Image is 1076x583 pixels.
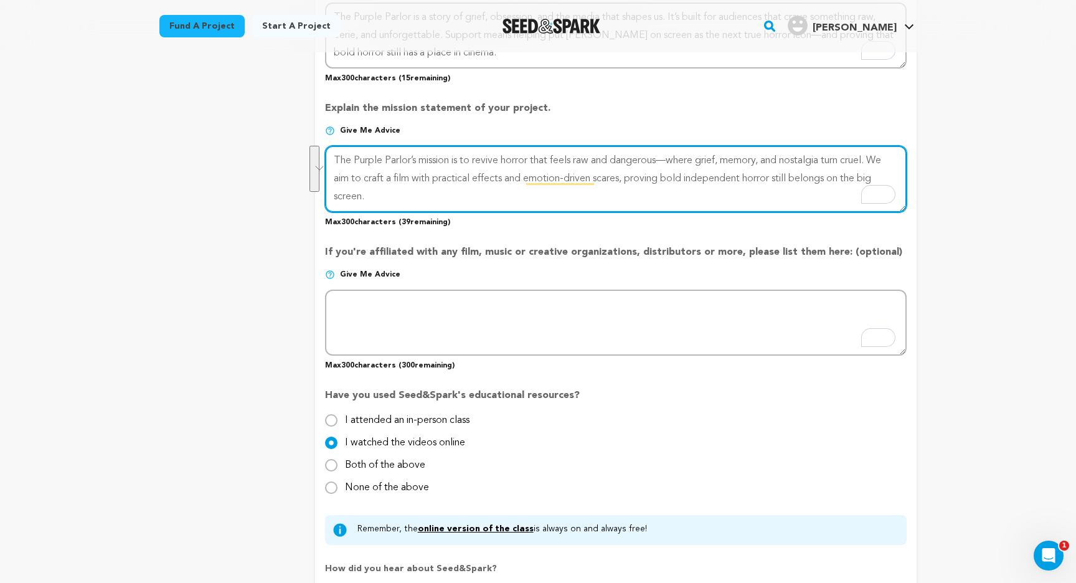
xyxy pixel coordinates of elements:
span: 15 [402,75,410,82]
a: Fund a project [159,15,245,37]
label: Both of the above [345,450,425,470]
p: If you're affiliated with any film, music or creative organizations, distributors or more, please... [325,245,907,270]
p: Max characters ( remaining) [325,69,907,83]
span: 39 [402,219,410,226]
label: I attended an in-person class [345,405,470,425]
div: Kyle F.'s Profile [788,16,897,36]
label: I watched the videos online [345,428,465,448]
span: 300 [341,75,354,82]
span: 300 [341,219,354,226]
span: Give me advice [340,126,400,136]
a: Start a project [252,15,341,37]
a: Kyle F.'s Profile [785,13,917,36]
textarea: To enrich screen reader interactions, please activate Accessibility in Grammarly extension settings [325,290,907,356]
a: Seed&Spark Homepage [503,19,600,34]
span: Kyle F.'s Profile [785,13,917,39]
span: Give me advice [340,270,400,280]
textarea: To enrich screen reader interactions, please activate Accessibility in Grammarly extension settings [325,146,907,212]
iframe: Intercom live chat [1034,541,1064,571]
label: None of the above [345,473,429,493]
span: [PERSON_NAME] [813,23,897,33]
img: user.png [788,16,808,36]
span: 300 [341,362,354,369]
img: help-circle.svg [325,126,335,136]
span: 1 [1059,541,1069,551]
p: Remember, the is always on and always free! [357,523,647,538]
span: 300 [402,362,415,369]
a: online version of the class [418,524,534,533]
p: Explain the mission statement of your project. [325,101,907,126]
p: Max characters ( remaining) [325,212,907,227]
p: Have you used Seed&Spark's educational resources? [325,388,907,413]
p: Max characters ( remaining) [325,356,907,371]
img: Seed&Spark Logo Dark Mode [503,19,600,34]
img: help-circle.svg [325,270,335,280]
